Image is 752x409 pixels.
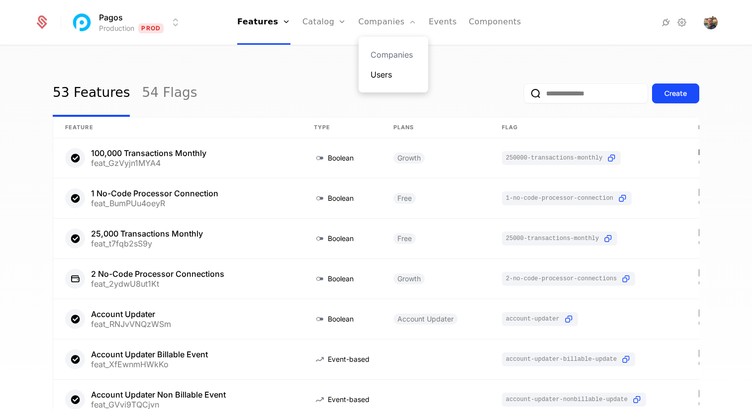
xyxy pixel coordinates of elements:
a: 53 Features [53,70,130,117]
a: Integrations [660,16,672,28]
a: Users [371,69,416,81]
a: 54 Flags [142,70,197,117]
button: Open user button [704,15,718,29]
th: Feature [53,117,302,138]
span: Prod [138,23,164,33]
div: Create [664,88,687,98]
th: Flag [490,117,686,138]
img: Dmitry Yarashevich [704,15,718,29]
th: Plans [381,117,490,138]
span: Pagos [99,11,123,23]
div: Production [99,23,134,33]
a: Companies [371,49,416,61]
img: Pagos [70,10,94,34]
button: Select environment [73,11,182,33]
button: Create [652,83,699,103]
a: Settings [676,16,688,28]
th: Type [302,117,381,138]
